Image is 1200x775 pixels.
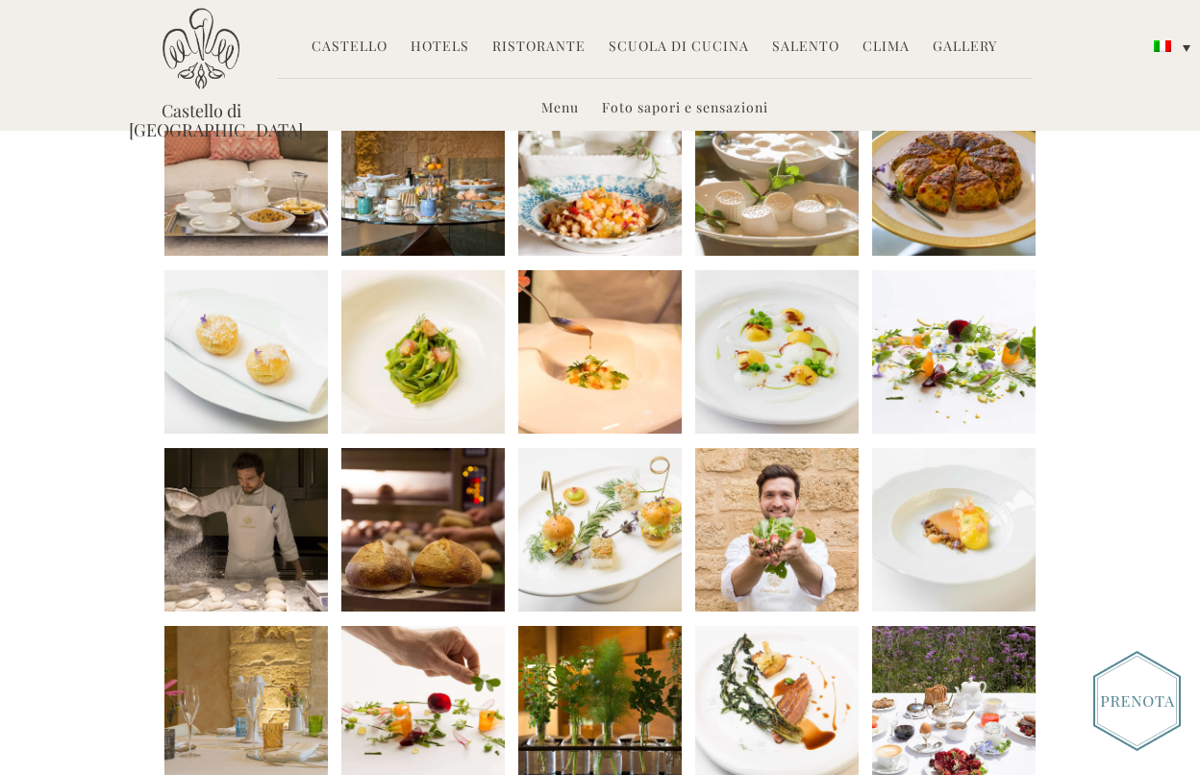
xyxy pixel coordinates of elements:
a: Menu [541,98,579,120]
a: Salento [772,37,839,59]
a: Hotels [411,37,469,59]
img: Castello di Ugento [162,8,239,89]
a: Clima [862,37,910,59]
a: Castello [312,37,387,59]
a: Castello di [GEOGRAPHIC_DATA] [129,101,273,139]
a: Ristorante [492,37,586,59]
a: Foto sapori e sensazioni [602,98,768,120]
img: Italiano [1154,40,1171,52]
a: Scuola di Cucina [609,37,749,59]
img: Book_Button_Italian.png [1093,651,1181,751]
a: Gallery [933,37,997,59]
